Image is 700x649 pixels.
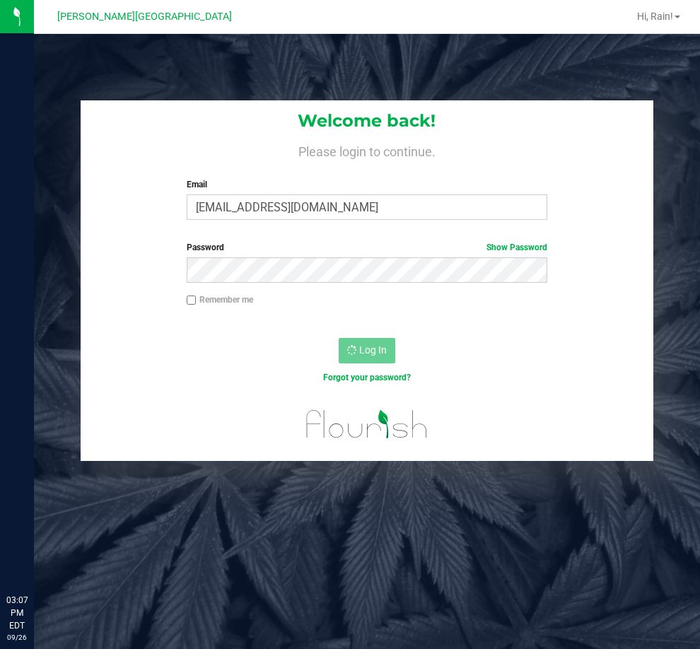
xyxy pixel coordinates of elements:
a: Show Password [486,242,547,252]
span: Hi, Rain! [637,11,673,22]
h1: Welcome back! [81,112,653,130]
span: Password [187,242,224,252]
a: Forgot your password? [323,373,411,382]
img: flourish_logo.svg [296,399,439,450]
span: [PERSON_NAME][GEOGRAPHIC_DATA] [57,11,232,23]
label: Remember me [187,293,253,306]
p: 09/26 [6,632,28,643]
button: Log In [339,338,395,363]
input: Remember me [187,296,197,305]
p: 03:07 PM EDT [6,594,28,632]
span: Log In [359,344,387,356]
label: Email [187,178,547,191]
h4: Please login to continue. [81,141,653,158]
